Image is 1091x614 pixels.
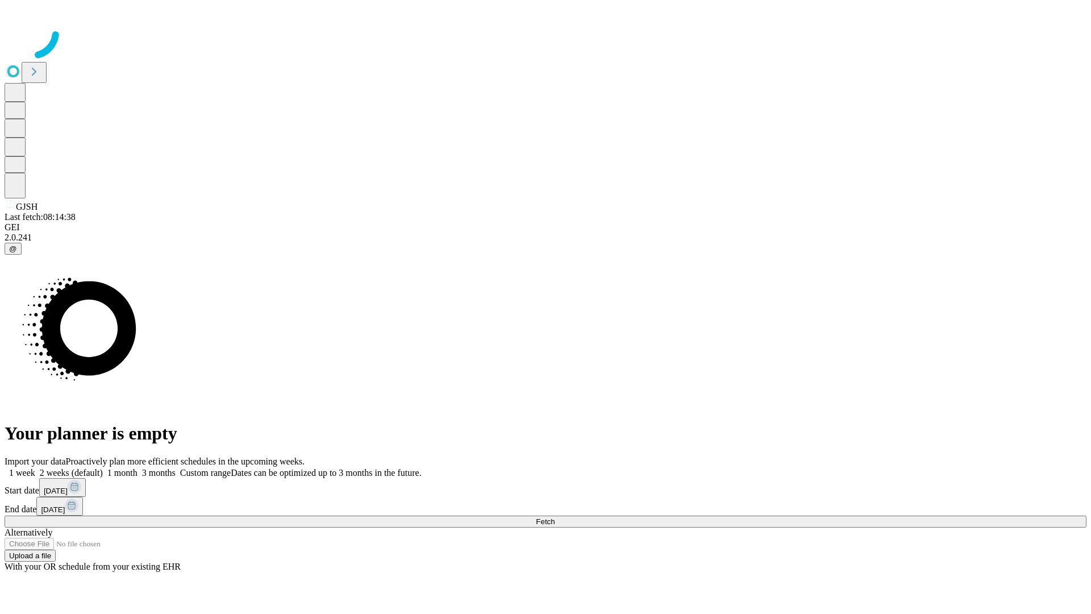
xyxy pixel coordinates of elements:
[5,516,1086,528] button: Fetch
[16,202,38,211] span: GJSH
[5,222,1086,233] div: GEI
[5,528,52,537] span: Alternatively
[39,478,86,497] button: [DATE]
[142,468,176,478] span: 3 months
[5,478,1086,497] div: Start date
[5,243,22,255] button: @
[9,468,35,478] span: 1 week
[5,550,56,562] button: Upload a file
[44,487,68,495] span: [DATE]
[5,212,76,222] span: Last fetch: 08:14:38
[5,423,1086,444] h1: Your planner is empty
[36,497,83,516] button: [DATE]
[41,505,65,514] span: [DATE]
[107,468,138,478] span: 1 month
[5,233,1086,243] div: 2.0.241
[180,468,231,478] span: Custom range
[231,468,421,478] span: Dates can be optimized up to 3 months in the future.
[5,457,66,466] span: Import your data
[66,457,305,466] span: Proactively plan more efficient schedules in the upcoming weeks.
[5,497,1086,516] div: End date
[9,244,17,253] span: @
[5,562,181,571] span: With your OR schedule from your existing EHR
[40,468,103,478] span: 2 weeks (default)
[536,517,555,526] span: Fetch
